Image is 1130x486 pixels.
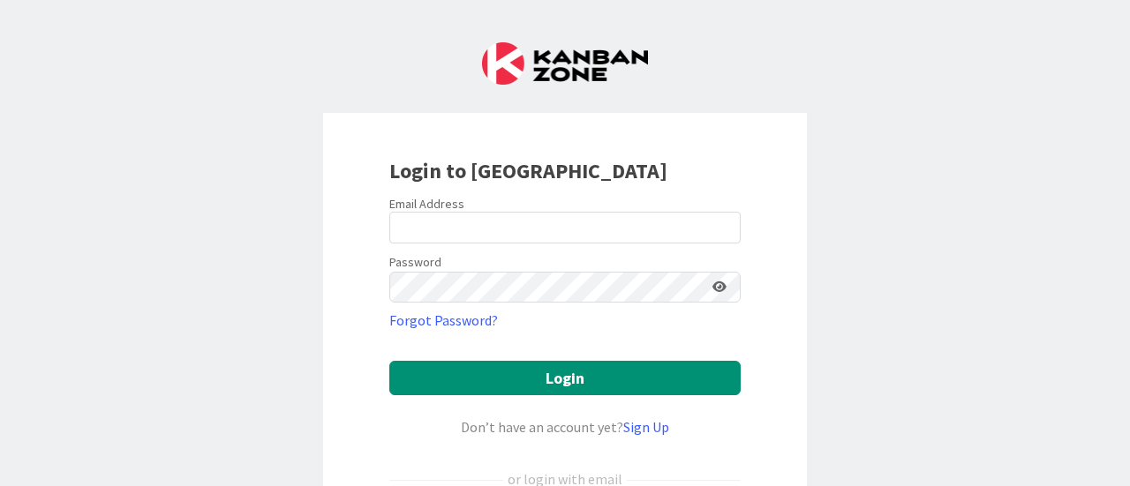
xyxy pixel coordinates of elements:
[389,310,498,331] a: Forgot Password?
[482,42,648,85] img: Kanban Zone
[389,196,464,212] label: Email Address
[623,418,669,436] a: Sign Up
[389,253,441,272] label: Password
[389,157,667,184] b: Login to [GEOGRAPHIC_DATA]
[389,416,741,437] div: Don’t have an account yet?
[389,361,741,395] button: Login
